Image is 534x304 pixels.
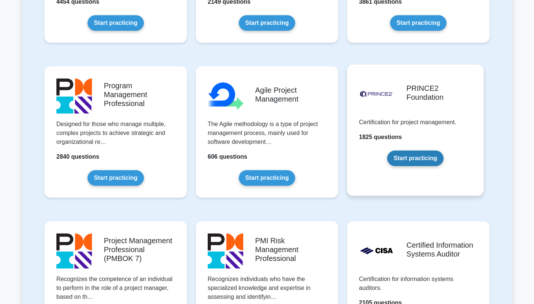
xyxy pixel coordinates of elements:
[88,170,144,186] a: Start practicing
[239,15,295,31] a: Start practicing
[239,170,295,186] a: Start practicing
[387,151,443,166] a: Start practicing
[88,15,144,31] a: Start practicing
[390,15,446,31] a: Start practicing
